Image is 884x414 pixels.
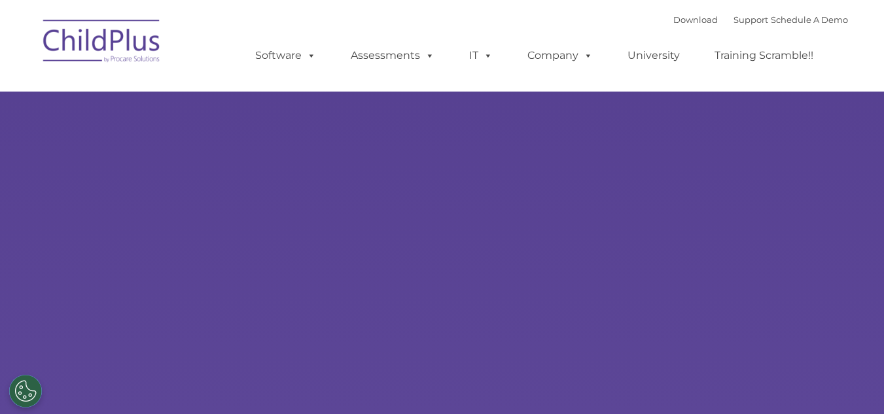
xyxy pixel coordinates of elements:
a: Software [242,43,329,69]
a: University [614,43,693,69]
a: Company [514,43,606,69]
a: IT [456,43,506,69]
a: Assessments [338,43,448,69]
img: ChildPlus by Procare Solutions [37,10,168,76]
a: Download [673,14,718,25]
a: Support [734,14,768,25]
font: | [673,14,848,25]
button: Cookies Settings [9,375,42,407]
a: Training Scramble!! [701,43,826,69]
a: Schedule A Demo [771,14,848,25]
